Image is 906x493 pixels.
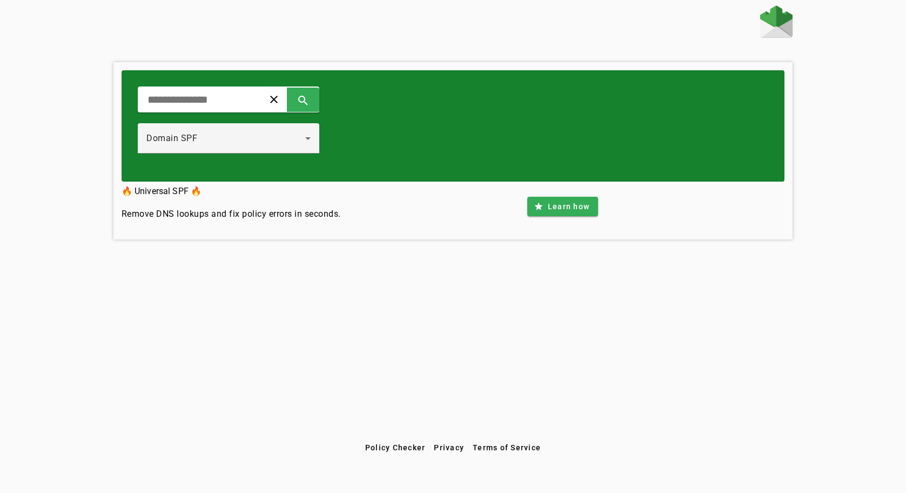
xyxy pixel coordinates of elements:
[760,5,793,41] a: Home
[473,443,541,452] span: Terms of Service
[122,184,341,199] h3: 🔥 Universal SPF 🔥
[429,438,468,457] button: Privacy
[361,438,430,457] button: Policy Checker
[548,201,589,212] span: Learn how
[468,438,545,457] button: Terms of Service
[760,5,793,38] img: Fraudmarc Logo
[434,443,464,452] span: Privacy
[122,208,341,221] h4: Remove DNS lookups and fix policy errors in seconds.
[365,443,426,452] span: Policy Checker
[527,197,598,216] button: Learn how
[146,133,197,143] span: Domain SPF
